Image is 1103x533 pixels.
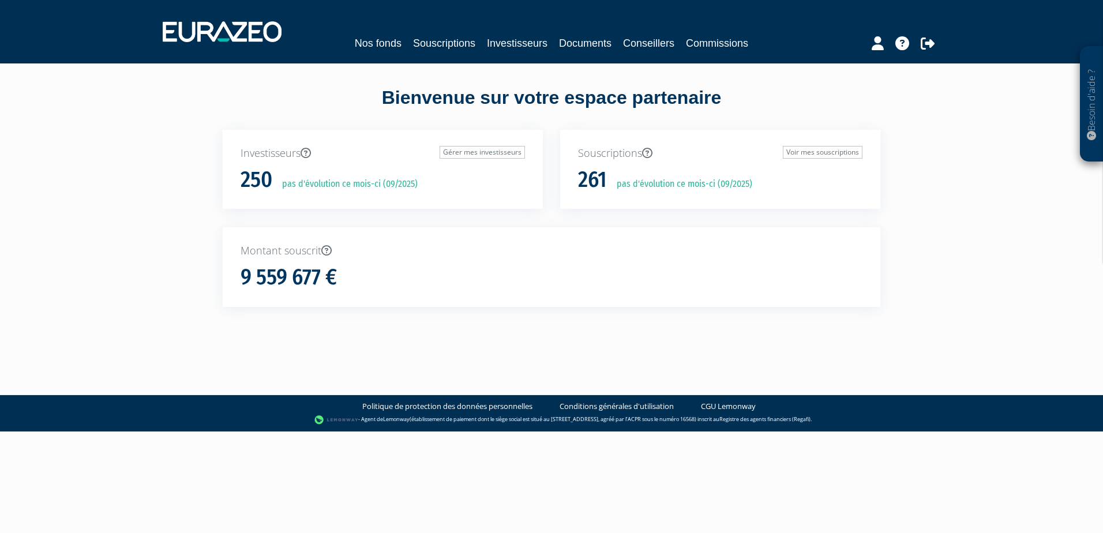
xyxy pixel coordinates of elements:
div: Bienvenue sur votre espace partenaire [214,85,889,130]
img: 1732889491-logotype_eurazeo_blanc_rvb.png [163,21,282,42]
a: Voir mes souscriptions [783,146,862,159]
p: Souscriptions [578,146,862,161]
h1: 9 559 677 € [241,265,337,290]
p: Investisseurs [241,146,525,161]
p: pas d'évolution ce mois-ci (09/2025) [274,178,418,191]
p: Montant souscrit [241,243,862,258]
a: Conseillers [623,35,674,51]
a: Nos fonds [355,35,402,51]
p: pas d'évolution ce mois-ci (09/2025) [609,178,752,191]
a: Lemonway [383,415,410,423]
a: Investisseurs [487,35,547,51]
a: Documents [559,35,611,51]
a: Politique de protection des données personnelles [362,401,532,412]
a: Commissions [686,35,748,51]
a: Registre des agents financiers (Regafi) [719,415,811,423]
a: CGU Lemonway [701,401,756,412]
a: Souscriptions [413,35,475,51]
h1: 261 [578,168,607,192]
a: Conditions générales d'utilisation [560,401,674,412]
img: logo-lemonway.png [314,414,359,426]
h1: 250 [241,168,272,192]
p: Besoin d'aide ? [1085,52,1098,156]
a: Gérer mes investisseurs [440,146,525,159]
div: - Agent de (établissement de paiement dont le siège social est situé au [STREET_ADDRESS], agréé p... [12,414,1091,426]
